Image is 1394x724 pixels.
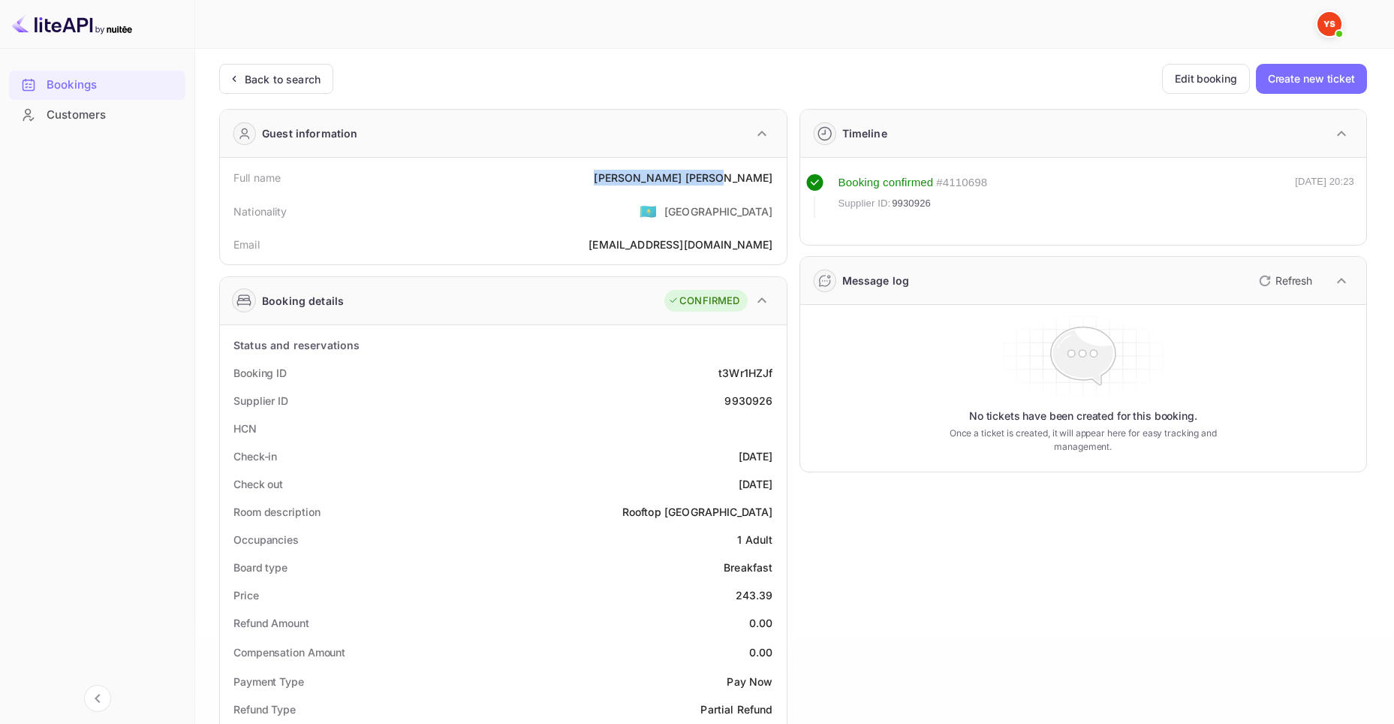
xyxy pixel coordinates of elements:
div: Nationality [233,204,288,219]
div: Rooftop [GEOGRAPHIC_DATA] [622,504,773,520]
p: No tickets have been created for this booking. [969,409,1197,424]
button: Create new ticket [1256,64,1367,94]
div: Refund Amount [233,615,309,631]
div: 0.00 [749,644,773,660]
button: Refresh [1250,269,1318,293]
div: Booking confirmed [839,174,934,192]
span: United States [640,198,657,225]
div: [DATE] 20:23 [1295,174,1354,218]
div: Customers [9,101,185,130]
div: 0.00 [749,615,773,631]
div: Booking details [262,293,344,309]
div: # 4110698 [936,174,987,192]
div: Guest information [262,125,358,141]
div: Compensation Amount [233,644,345,660]
img: LiteAPI logo [12,12,132,36]
span: Supplier ID: [839,196,891,211]
div: [EMAIL_ADDRESS][DOMAIN_NAME] [589,237,772,252]
div: Full name [233,170,281,186]
div: Board type [233,560,288,575]
div: [GEOGRAPHIC_DATA] [664,204,773,219]
a: Customers [9,101,185,128]
div: Payment Type [233,674,304,689]
div: Email [233,237,260,252]
a: Bookings [9,71,185,98]
div: [DATE] [739,476,773,492]
div: Customers [47,107,178,124]
button: Edit booking [1162,64,1250,94]
div: 1 Adult [737,532,772,548]
div: Refund Type [233,701,296,717]
div: Partial Refund [700,701,772,717]
div: Occupancies [233,532,299,548]
div: Status and reservations [233,337,360,353]
div: Bookings [9,71,185,100]
div: Booking ID [233,365,287,381]
img: Yandex Support [1317,12,1341,36]
div: [PERSON_NAME] [PERSON_NAME] [594,170,772,186]
div: Message log [842,273,910,288]
div: t3Wr1HZJf [718,365,772,381]
div: Check-in [233,448,277,464]
div: Breakfast [724,560,772,575]
div: Check out [233,476,283,492]
div: [DATE] [739,448,773,464]
p: Refresh [1275,273,1312,288]
div: 9930926 [724,393,772,409]
div: HCN [233,421,257,436]
div: Pay Now [727,674,772,689]
div: Back to search [245,71,321,87]
span: 9930926 [892,196,931,211]
div: Supplier ID [233,393,288,409]
div: Room description [233,504,320,520]
div: CONFIRMED [668,294,739,309]
div: Bookings [47,77,178,94]
button: Collapse navigation [84,685,111,712]
p: Once a ticket is created, it will appear here for easy tracking and management. [931,427,1236,454]
div: 243.39 [736,587,773,603]
div: Timeline [842,125,887,141]
div: Price [233,587,259,603]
